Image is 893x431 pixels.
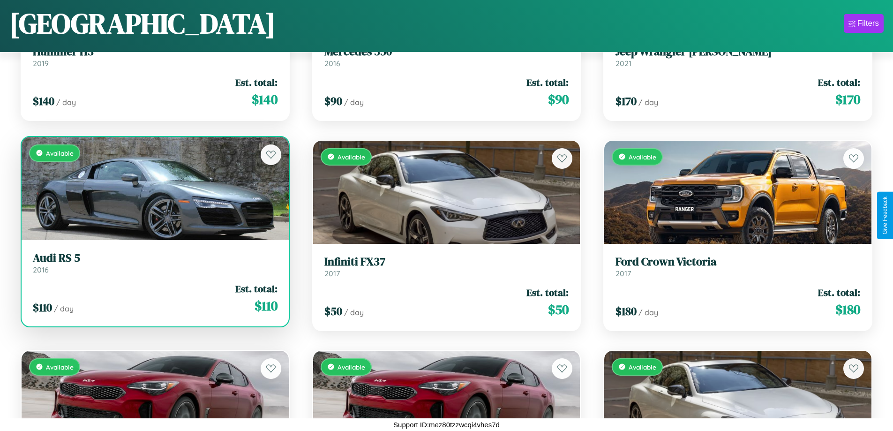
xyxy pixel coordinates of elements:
[629,363,656,371] span: Available
[324,269,340,278] span: 2017
[615,303,637,319] span: $ 180
[638,308,658,317] span: / day
[629,153,656,161] span: Available
[344,308,364,317] span: / day
[615,45,860,68] a: Jeep Wrangler [PERSON_NAME]2021
[33,251,278,265] h3: Audi RS 5
[33,93,54,109] span: $ 140
[46,363,74,371] span: Available
[235,76,278,89] span: Est. total:
[548,90,569,109] span: $ 90
[338,153,365,161] span: Available
[526,286,569,299] span: Est. total:
[252,90,278,109] span: $ 140
[324,303,342,319] span: $ 50
[33,45,278,59] h3: Hummer H3
[615,59,631,68] span: 2021
[818,286,860,299] span: Est. total:
[615,269,631,278] span: 2017
[324,255,569,278] a: Infiniti FX372017
[882,197,888,234] div: Give Feedback
[344,98,364,107] span: / day
[255,296,278,315] span: $ 110
[9,4,276,43] h1: [GEOGRAPHIC_DATA]
[235,282,278,295] span: Est. total:
[818,76,860,89] span: Est. total:
[33,265,49,274] span: 2016
[615,45,860,59] h3: Jeep Wrangler [PERSON_NAME]
[615,93,637,109] span: $ 170
[46,149,74,157] span: Available
[548,300,569,319] span: $ 50
[56,98,76,107] span: / day
[857,19,879,28] div: Filters
[54,304,74,313] span: / day
[33,59,49,68] span: 2019
[33,251,278,274] a: Audi RS 52016
[324,93,342,109] span: $ 90
[615,255,860,269] h3: Ford Crown Victoria
[526,76,569,89] span: Est. total:
[324,59,340,68] span: 2016
[324,45,569,68] a: Mercedes 3502016
[324,45,569,59] h3: Mercedes 350
[638,98,658,107] span: / day
[835,300,860,319] span: $ 180
[338,363,365,371] span: Available
[33,45,278,68] a: Hummer H32019
[844,14,884,33] button: Filters
[33,300,52,315] span: $ 110
[324,255,569,269] h3: Infiniti FX37
[615,255,860,278] a: Ford Crown Victoria2017
[835,90,860,109] span: $ 170
[393,418,500,431] p: Support ID: mez80tzzwcqi4vhes7d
